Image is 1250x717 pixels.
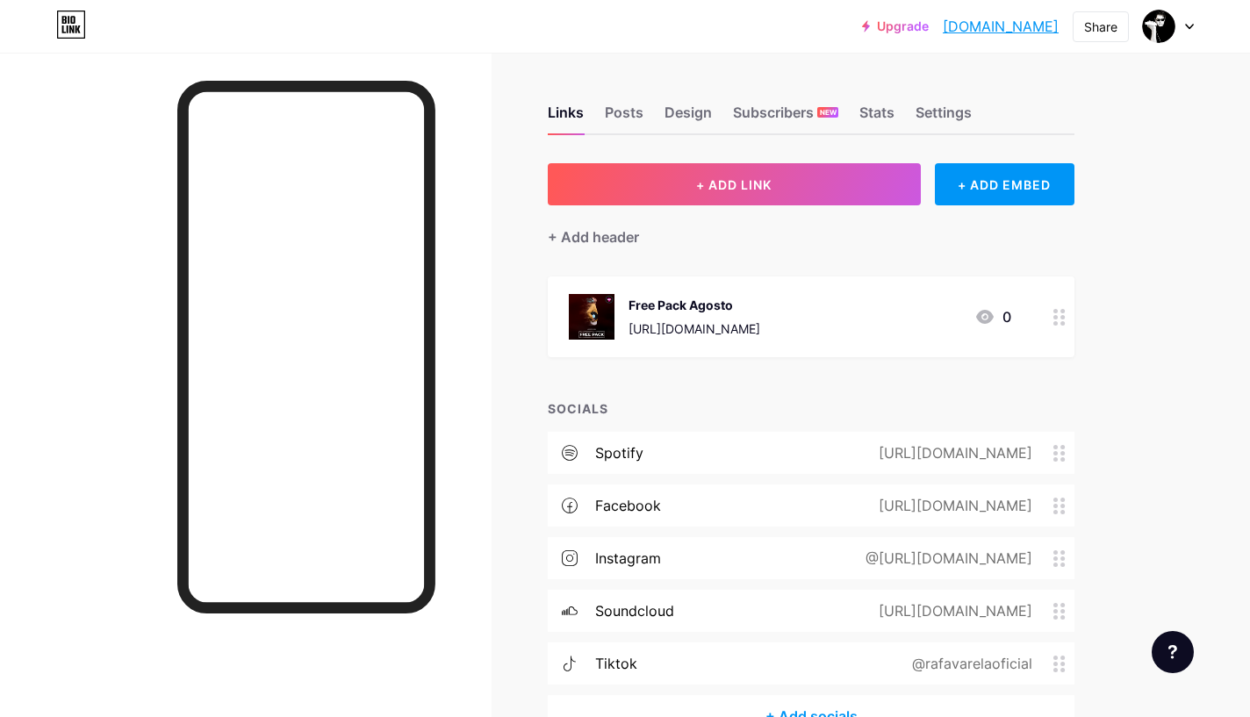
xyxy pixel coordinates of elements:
[595,548,661,569] div: instagram
[851,600,1053,621] div: [URL][DOMAIN_NAME]
[1084,18,1117,36] div: Share
[935,163,1074,205] div: + ADD EMBED
[605,102,643,133] div: Posts
[820,107,837,118] span: NEW
[548,102,584,133] div: Links
[862,19,929,33] a: Upgrade
[595,600,674,621] div: soundcloud
[974,306,1011,327] div: 0
[837,548,1053,569] div: @[URL][DOMAIN_NAME]
[733,102,838,133] div: Subscribers
[851,442,1053,463] div: [URL][DOMAIN_NAME]
[548,226,639,247] div: + Add header
[943,16,1059,37] a: [DOMAIN_NAME]
[629,319,760,338] div: [URL][DOMAIN_NAME]
[595,653,637,674] div: tiktok
[665,102,712,133] div: Design
[696,177,772,192] span: + ADD LINK
[884,653,1053,674] div: @rafavarelaoficial
[851,495,1053,516] div: [URL][DOMAIN_NAME]
[859,102,894,133] div: Stats
[1142,10,1175,43] img: rafavarela
[569,294,614,340] img: Free Pack Agosto
[916,102,972,133] div: Settings
[595,442,643,463] div: spotify
[629,296,760,314] div: Free Pack Agosto
[595,495,661,516] div: facebook
[548,163,921,205] button: + ADD LINK
[548,399,1074,418] div: SOCIALS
